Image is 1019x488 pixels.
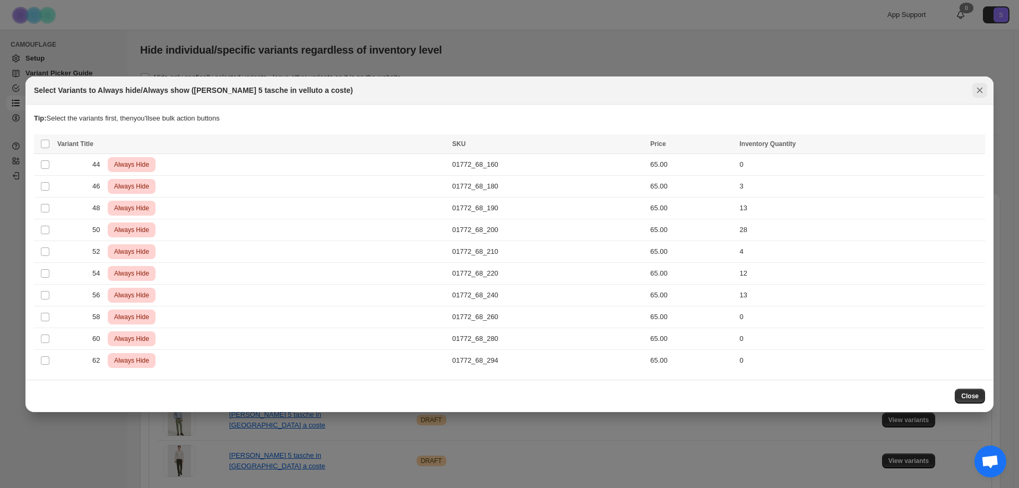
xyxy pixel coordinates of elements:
td: 65.00 [647,219,736,241]
td: 65.00 [647,262,736,284]
td: 28 [736,219,985,241]
button: Close [955,389,985,404]
span: 58 [92,312,106,322]
span: Inventory Quantity [739,140,796,148]
td: 3 [736,175,985,197]
span: Always Hide [112,180,151,193]
td: 65.00 [647,241,736,262]
td: 01772_68_210 [449,241,647,262]
td: 12 [736,262,985,284]
span: 50 [92,225,106,235]
span: 62 [92,355,106,366]
td: 01772_68_280 [449,328,647,349]
td: 65.00 [647,306,736,328]
td: 65.00 [647,284,736,306]
td: 65.00 [647,197,736,219]
span: 54 [92,268,106,279]
span: Always Hide [112,311,151,323]
span: Always Hide [112,202,151,215]
td: 0 [736,153,985,175]
span: Close [961,392,979,400]
p: Select the variants first, then you'll see bulk action buttons [34,113,985,124]
td: 4 [736,241,985,262]
span: 56 [92,290,106,301]
td: 65.00 [647,175,736,197]
td: 0 [736,306,985,328]
td: 0 [736,328,985,349]
td: 01772_68_200 [449,219,647,241]
td: 65.00 [647,153,736,175]
strong: Tip: [34,114,47,122]
span: Always Hide [112,158,151,171]
td: 01772_68_240 [449,284,647,306]
td: 01772_68_190 [449,197,647,219]
span: Always Hide [112,267,151,280]
h2: Select Variants to Always hide/Always show ([PERSON_NAME] 5 tasche in velluto a coste) [34,85,353,96]
span: Variant Title [57,140,93,148]
div: Aprire la chat [974,446,1006,477]
td: 13 [736,197,985,219]
td: 65.00 [647,328,736,349]
td: 0 [736,349,985,371]
span: 48 [92,203,106,213]
span: SKU [452,140,465,148]
td: 65.00 [647,349,736,371]
td: 01772_68_294 [449,349,647,371]
td: 01772_68_260 [449,306,647,328]
span: Always Hide [112,354,151,367]
span: 52 [92,246,106,257]
span: 60 [92,333,106,344]
td: 13 [736,284,985,306]
span: 46 [92,181,106,192]
td: 01772_68_160 [449,153,647,175]
button: Close [972,83,987,98]
td: 01772_68_180 [449,175,647,197]
span: Price [650,140,666,148]
span: Always Hide [112,245,151,258]
span: Always Hide [112,289,151,302]
span: Always Hide [112,332,151,345]
td: 01772_68_220 [449,262,647,284]
span: Always Hide [112,224,151,236]
span: 44 [92,159,106,170]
